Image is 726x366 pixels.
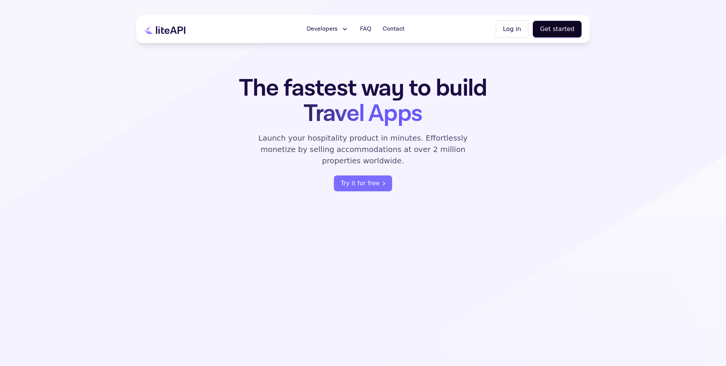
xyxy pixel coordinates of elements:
[360,25,371,34] span: FAQ
[215,76,511,126] h1: The fastest way to build
[533,21,582,37] button: Get started
[334,175,392,191] a: register
[496,20,528,38] button: Log in
[334,175,392,191] button: Try it for free
[378,22,409,37] a: Contact
[304,98,422,129] span: Travel Apps
[383,25,405,34] span: Contact
[355,22,376,37] a: FAQ
[307,25,338,34] span: Developers
[302,22,353,37] button: Developers
[250,132,476,166] p: Launch your hospitality product in minutes. Effortlessly monetize by selling accommodations at ov...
